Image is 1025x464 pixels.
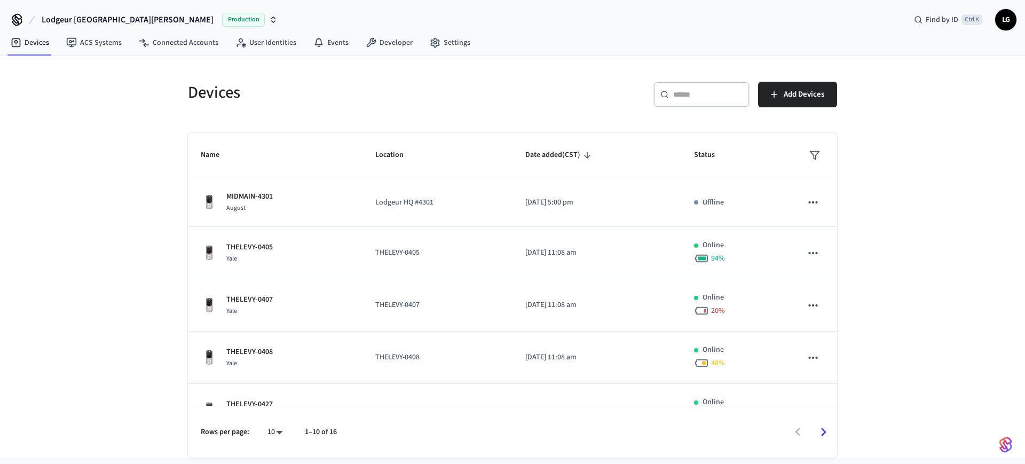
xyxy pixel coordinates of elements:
[375,352,500,363] p: THELEVY-0408
[222,13,265,27] span: Production
[926,14,958,25] span: Find by ID
[703,397,724,408] p: Online
[375,404,500,415] p: THELEVY-0427
[262,424,288,440] div: 10
[201,349,218,366] img: Yale Assure Touchscreen Wifi Smart Lock, Satin Nickel, Front
[226,254,237,263] span: Yale
[711,253,725,264] span: 94 %
[226,203,246,213] span: August
[703,344,724,356] p: Online
[226,191,273,202] p: MIDMAIN-4301
[784,88,824,101] span: Add Devices
[130,33,227,52] a: Connected Accounts
[226,347,273,358] p: THELEVY-0408
[703,292,724,303] p: Online
[226,242,273,253] p: THELEVY-0405
[995,9,1016,30] button: LG
[201,402,218,419] img: Yale Assure Touchscreen Wifi Smart Lock, Satin Nickel, Front
[525,147,594,163] span: Date added(CST)
[525,404,668,415] p: [DATE] 11:08 am
[188,82,506,104] h5: Devices
[375,247,500,258] p: THELEVY-0405
[525,247,668,258] p: [DATE] 11:08 am
[357,33,421,52] a: Developer
[227,33,305,52] a: User Identities
[375,300,500,311] p: THELEVY-0407
[999,436,1012,453] img: SeamLogoGradient.69752ec5.svg
[703,240,724,251] p: Online
[905,10,991,29] div: Find by IDCtrl K
[201,194,218,211] img: Yale Assure Touchscreen Wifi Smart Lock, Satin Nickel, Front
[711,305,725,316] span: 20 %
[201,427,249,438] p: Rows per page:
[961,14,982,25] span: Ctrl K
[758,82,837,107] button: Add Devices
[711,358,725,368] span: 48 %
[811,420,836,445] button: Go to next page
[421,33,479,52] a: Settings
[226,294,273,305] p: THELEVY-0407
[996,10,1015,29] span: LG
[703,197,724,208] p: Offline
[201,297,218,314] img: Yale Assure Touchscreen Wifi Smart Lock, Satin Nickel, Front
[58,33,130,52] a: ACS Systems
[201,245,218,262] img: Yale Assure Touchscreen Wifi Smart Lock, Satin Nickel, Front
[226,399,273,410] p: THELEVY-0427
[226,359,237,368] span: Yale
[375,197,500,208] p: Lodgeur HQ #4301
[42,13,214,26] span: Lodgeur [GEOGRAPHIC_DATA][PERSON_NAME]
[2,33,58,52] a: Devices
[375,147,417,163] span: Location
[525,300,668,311] p: [DATE] 11:08 am
[201,147,233,163] span: Name
[226,306,237,316] span: Yale
[525,352,668,363] p: [DATE] 11:08 am
[305,427,337,438] p: 1–10 of 16
[694,147,729,163] span: Status
[305,33,357,52] a: Events
[525,197,668,208] p: [DATE] 5:00 pm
